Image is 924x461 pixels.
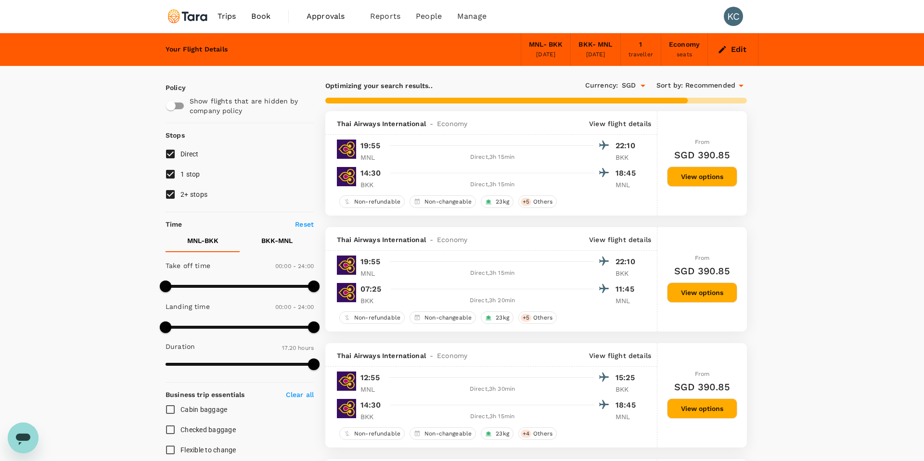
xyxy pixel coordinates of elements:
p: MNL [616,296,640,306]
strong: Stops [166,131,185,139]
div: 1 [639,39,642,50]
p: Optimizing your search results.. [325,81,536,90]
span: - [426,119,437,128]
div: Non-changeable [410,427,476,440]
p: MNL [616,412,640,422]
div: Your Flight Details [166,44,228,55]
div: seats [677,50,692,60]
p: MNL [360,153,385,162]
img: Tara Climate Ltd [166,6,210,27]
img: TG [337,371,356,391]
div: +5Others [518,311,557,324]
p: Duration [166,342,195,351]
span: 00:00 - 24:00 [275,263,314,269]
span: Recommended [685,80,735,91]
p: 18:45 [616,399,640,411]
p: 11:45 [616,283,640,295]
img: TG [337,140,356,159]
p: BKK [616,269,640,278]
div: [DATE] [536,50,555,60]
span: 2+ stops [180,191,207,198]
span: Direct [180,150,199,158]
span: Currency : [585,80,618,91]
span: - [426,351,437,360]
button: View options [667,282,737,303]
p: Policy [166,83,174,92]
div: Non-refundable [339,195,405,208]
p: BKK [360,296,385,306]
p: MNL [616,180,640,190]
p: BKK [360,180,385,190]
button: View options [667,398,737,419]
p: BKK [360,412,385,422]
p: 19:55 [360,140,380,152]
div: Non-refundable [339,427,405,440]
span: Non-refundable [350,198,404,206]
p: MNL - BKK [187,236,218,245]
p: 14:30 [360,399,381,411]
span: Trips [218,11,236,22]
p: View flight details [589,351,651,360]
p: BKK - MNL [261,236,293,245]
span: Economy [437,351,467,360]
p: BKK [616,153,640,162]
button: Open [636,79,650,92]
span: Book [251,11,270,22]
div: [DATE] [586,50,605,60]
div: Direct , 3h 15min [390,153,594,162]
p: 22:10 [616,140,640,152]
span: 00:00 - 24:00 [275,304,314,310]
span: Checked baggage [180,426,236,434]
div: Direct , 3h 30min [390,384,594,394]
img: TG [337,283,356,302]
div: 23kg [481,311,513,324]
span: Non-changeable [421,314,475,322]
span: Economy [437,119,467,128]
div: Direct , 3h 15min [390,180,594,190]
p: Clear all [286,390,314,399]
span: - [426,235,437,244]
div: Direct , 3h 15min [390,269,594,278]
span: 23kg [492,314,513,322]
span: From [695,139,710,145]
div: MNL - BKK [529,39,563,50]
span: From [695,371,710,377]
p: 07:25 [360,283,381,295]
p: BKK [616,384,640,394]
span: Thai Airways International [337,235,426,244]
span: + 5 [521,314,531,322]
span: Non-changeable [421,198,475,206]
div: Non-refundable [339,311,405,324]
p: 19:55 [360,256,380,268]
p: Reset [295,219,314,229]
div: Direct , 3h 15min [390,412,594,422]
div: 23kg [481,427,513,440]
h6: SGD 390.85 [674,263,730,279]
p: 12:55 [360,372,380,384]
span: + 4 [521,430,531,438]
span: Thai Airways International [337,351,426,360]
span: 17.20 hours [282,345,314,351]
p: 15:25 [616,372,640,384]
p: 22:10 [616,256,640,268]
p: Time [166,219,182,229]
div: Non-changeable [410,311,476,324]
div: KC [724,7,743,26]
span: + 5 [521,198,531,206]
p: View flight details [589,119,651,128]
p: Landing time [166,302,210,311]
span: Non-changeable [421,430,475,438]
button: Edit [716,42,750,57]
span: Sort by : [656,80,683,91]
span: Thai Airways International [337,119,426,128]
div: traveller [629,50,653,60]
div: BKK - MNL [578,39,612,50]
span: Non-refundable [350,430,404,438]
span: Others [529,430,556,438]
div: 23kg [481,195,513,208]
span: Others [529,198,556,206]
span: Approvals [307,11,355,22]
h6: SGD 390.85 [674,147,730,163]
span: 23kg [492,430,513,438]
span: 1 stop [180,170,200,178]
